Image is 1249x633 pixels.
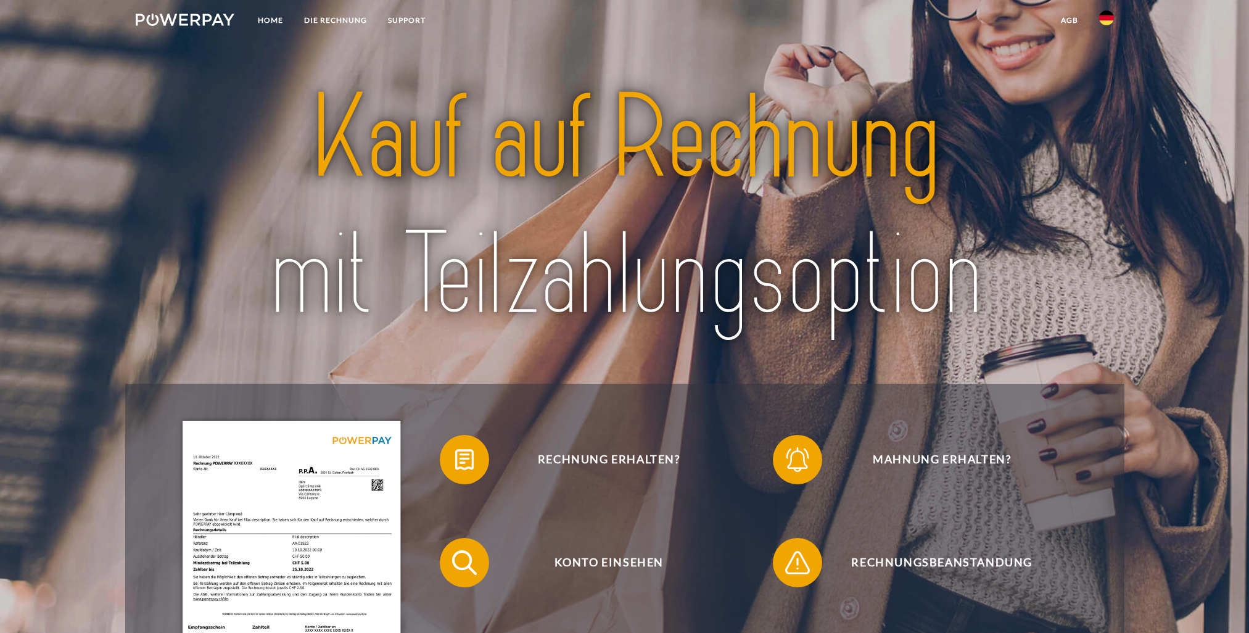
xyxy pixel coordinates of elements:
[782,547,813,578] img: qb_warning.svg
[1099,10,1114,25] img: de
[136,14,235,26] img: logo-powerpay-white.svg
[782,444,813,475] img: qb_bell.svg
[377,9,436,31] a: SUPPORT
[773,538,1094,587] button: Rechnungsbeanstandung
[440,435,761,484] button: Rechnung erhalten?
[458,435,760,484] span: Rechnung erhalten?
[791,435,1093,484] span: Mahnung erhalten?
[294,9,377,31] a: DIE RECHNUNG
[773,435,1094,484] button: Mahnung erhalten?
[449,444,480,475] img: qb_bill.svg
[458,538,760,587] span: Konto einsehen
[449,547,480,578] img: qb_search.svg
[791,538,1093,587] span: Rechnungsbeanstandung
[440,538,761,587] button: Konto einsehen
[1050,9,1089,31] a: agb
[247,9,294,31] a: Home
[184,64,1065,351] img: title-powerpay_de.svg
